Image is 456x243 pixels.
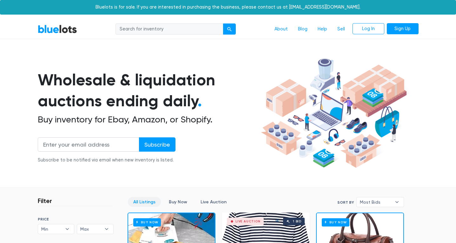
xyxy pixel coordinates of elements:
[38,24,77,34] a: BlueLots
[38,69,259,112] h1: Wholesale & liquidation auctions ending daily
[337,200,354,205] label: Sort By
[390,197,404,207] b: ▾
[61,224,74,234] b: ▾
[133,218,161,226] h6: Buy Now
[313,23,332,35] a: Help
[387,23,419,35] a: Sign Up
[38,157,175,164] div: Subscribe to be notified via email when new inventory is listed.
[163,197,193,207] a: Buy Now
[139,137,175,152] input: Subscribe
[38,114,259,125] h2: Buy inventory for Ebay, Amazon, or Shopify.
[195,197,232,207] a: Live Auction
[269,23,293,35] a: About
[80,224,101,234] span: Max
[353,23,384,35] a: Log In
[235,220,261,223] div: Live Auction
[322,218,349,226] h6: Buy Now
[259,56,409,171] img: hero-ee84e7d0318cb26816c560f6b4441b76977f77a177738b4e94f68c95b2b83dbb.png
[332,23,350,35] a: Sell
[100,224,113,234] b: ▾
[128,197,161,207] a: All Listings
[41,224,62,234] span: Min
[38,217,114,221] h6: PRICE
[198,91,202,110] span: .
[360,197,392,207] span: Most Bids
[38,197,52,205] h3: Filter
[293,23,313,35] a: Blog
[293,220,301,223] div: 1 bid
[116,23,223,35] input: Search for inventory
[38,137,139,152] input: Enter your email address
